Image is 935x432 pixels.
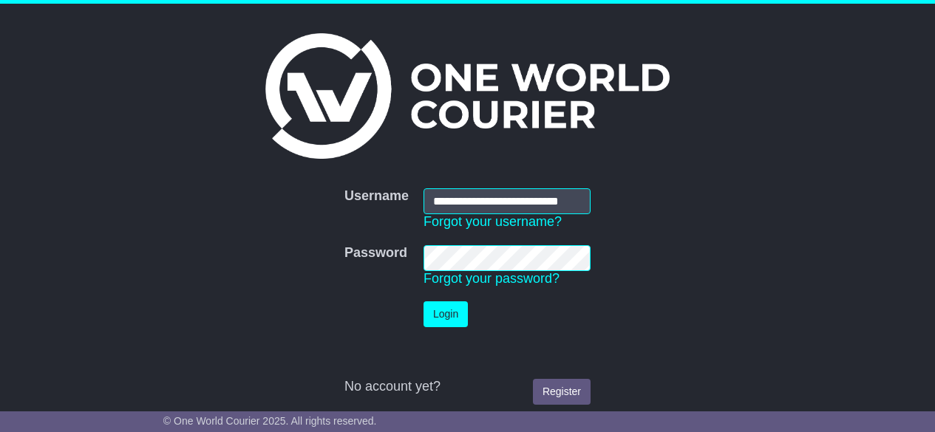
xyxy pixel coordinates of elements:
[344,379,591,395] div: No account yet?
[424,214,562,229] a: Forgot your username?
[163,415,377,427] span: © One World Courier 2025. All rights reserved.
[424,301,468,327] button: Login
[424,271,560,286] a: Forgot your password?
[344,245,407,261] label: Password
[265,33,669,159] img: One World
[533,379,591,405] a: Register
[344,188,409,205] label: Username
